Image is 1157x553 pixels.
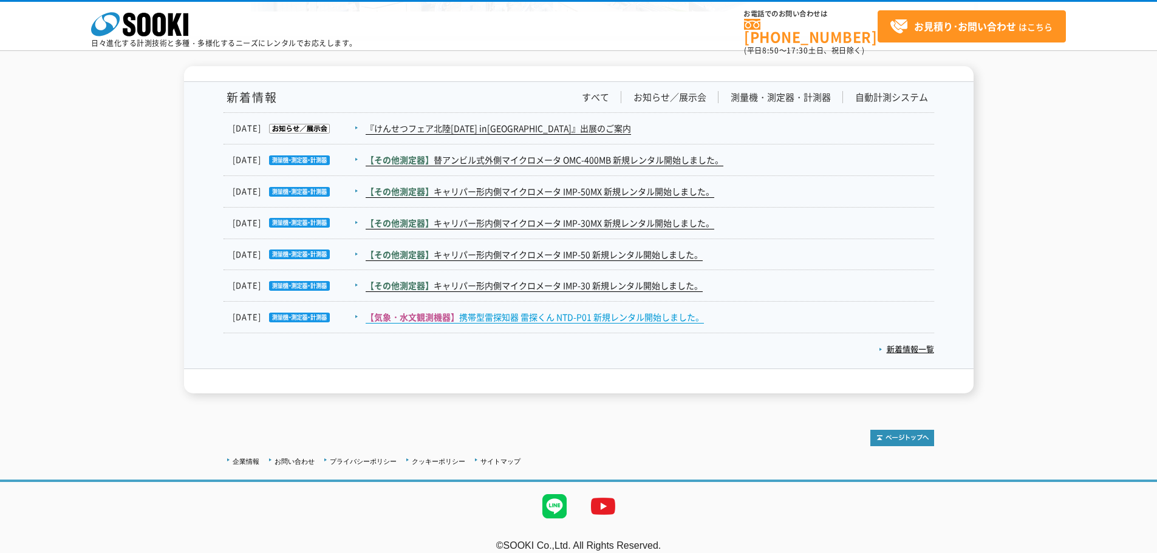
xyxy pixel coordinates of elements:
a: 自動計測システム [855,91,928,104]
a: プライバシーポリシー [330,458,397,465]
a: 【その他測定器】キャリパー形内側マイクロメータ IMP-30 新規レンタル開始しました。 [366,279,703,292]
a: 『けんせつフェア北陸[DATE] in[GEOGRAPHIC_DATA]』出展のご案内 [366,122,631,135]
dt: [DATE] [233,154,364,166]
a: クッキーポリシー [412,458,465,465]
img: 測量機・測定器・計測器 [261,187,330,197]
dt: [DATE] [233,185,364,198]
span: 【その他測定器】 [366,185,434,197]
h1: 新着情報 [224,91,278,104]
a: お問い合わせ [275,458,315,465]
img: YouTube [579,482,627,531]
a: サイトマップ [480,458,520,465]
a: 【その他測定器】キャリパー形内側マイクロメータ IMP-50MX 新規レンタル開始しました。 [366,185,714,198]
a: 【その他測定器】キャリパー形内側マイクロメータ IMP-30MX 新規レンタル開始しました。 [366,217,714,229]
a: お知らせ／展示会 [633,91,706,104]
img: 測量機・測定器・計測器 [261,218,330,228]
dt: [DATE] [233,311,364,324]
a: 【その他測定器】キャリパー形内側マイクロメータ IMP-50 新規レンタル開始しました。 [366,248,703,261]
dt: [DATE] [233,279,364,292]
span: 【その他測定器】 [366,248,434,260]
span: 【その他測定器】 [366,217,434,229]
img: 測量機・測定器・計測器 [261,281,330,291]
img: 測量機・測定器・計測器 [261,313,330,322]
a: 【気象・水文観測機器】携帯型雷探知器 雷探くん NTD-P01 新規レンタル開始しました。 [366,311,704,324]
a: 新着情報一覧 [879,343,934,355]
span: 【気象・水文観測機器】 [366,311,459,323]
img: 測量機・測定器・計測器 [261,155,330,165]
strong: お見積り･お問い合わせ [914,19,1016,33]
span: 【その他測定器】 [366,154,434,166]
span: 【その他測定器】 [366,279,434,291]
a: 企業情報 [233,458,259,465]
img: トップページへ [870,430,934,446]
dt: [DATE] [233,248,364,261]
a: 測量機・測定器・計測器 [731,91,831,104]
img: 測量機・測定器・計測器 [261,249,330,259]
a: お見積り･お問い合わせはこちら [878,10,1066,42]
p: 日々進化する計測技術と多種・多様化するニーズにレンタルでお応えします。 [91,39,357,47]
img: LINE [530,482,579,531]
a: すべて [582,91,609,104]
span: 17:30 [787,45,808,56]
span: はこちら [890,18,1053,36]
span: お電話でのお問い合わせは [744,10,878,18]
span: 8:50 [762,45,779,56]
a: 【その他測定器】替アンビル式外側マイクロメータ OMC-400MB 新規レンタル開始しました。 [366,154,723,166]
dt: [DATE] [233,217,364,229]
a: [PHONE_NUMBER] [744,19,878,44]
dt: [DATE] [233,122,364,135]
img: お知らせ／展示会 [261,124,330,134]
span: (平日 ～ 土日、祝日除く) [744,45,864,56]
